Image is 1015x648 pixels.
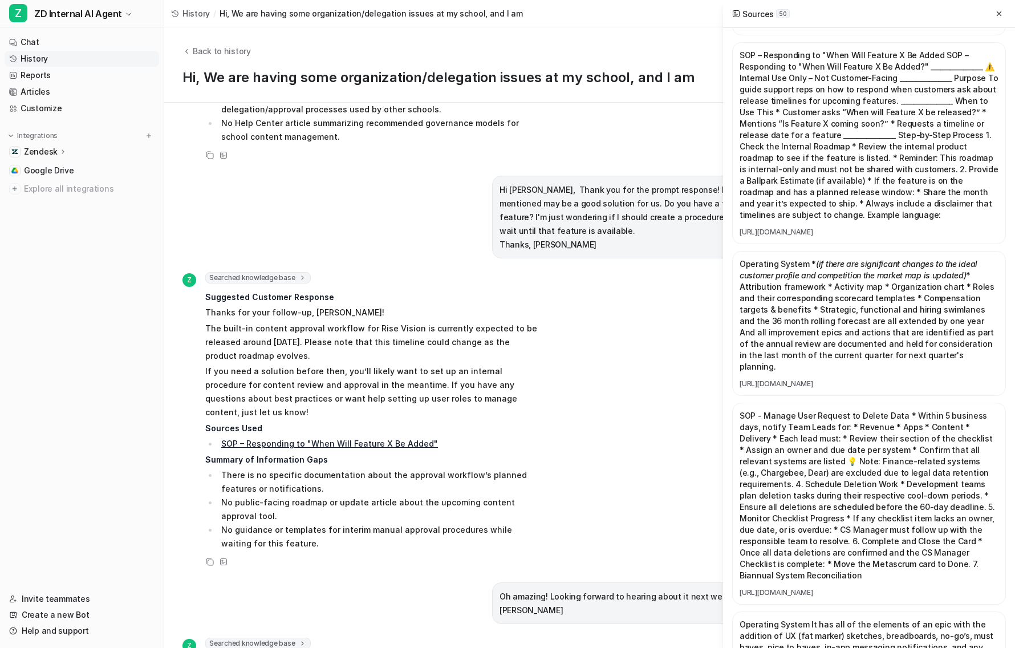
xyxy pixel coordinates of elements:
p: Operating System * * Attribution framework * Activity map * Organization chart * Roles and their ... [740,258,998,372]
p: Zendesk [24,146,58,157]
span: ZD Internal AI Agent [34,6,122,22]
li: No Help Center article summarizing recommended governance models for school content management. [218,116,539,144]
a: Invite teammates [5,591,159,607]
p: If you need a solution before then, you’ll likely want to set up an internal procedure for conten... [205,364,539,419]
a: SOP – Responding to "When Will Feature X Be Added" [221,439,438,448]
span: History [182,7,210,19]
a: Chat [5,34,159,50]
li: There is no specific documentation about the approval workflow’s planned features or notifications. [218,468,539,496]
a: Google DriveGoogle Drive [5,163,159,179]
p: Hi [PERSON_NAME], Thank you for the prompt response! I think the last thing you mentioned may be ... [500,183,818,252]
p: Thanks for your follow-up, [PERSON_NAME]! [205,306,539,319]
p: SOP - Manage User Request to Delete Data * Within 5 business days, notify Team Leads for: * Reven... [740,410,998,581]
li: No public-facing roadmap or update article about the upcoming content approval tool. [218,496,539,523]
span: Z [182,273,196,287]
strong: Summary of Information Gaps [205,455,328,464]
a: [URL][DOMAIN_NAME] [740,379,998,388]
a: Create a new Bot [5,607,159,623]
span: Google Drive [24,165,74,176]
img: explore all integrations [9,183,21,195]
a: Help and support [5,623,159,639]
p: The built-in content approval workflow for Rise Vision is currently expected to be released aroun... [205,322,539,363]
span: Hi, We are having some organization/delegation issues at my school, and I am [220,7,523,19]
a: Articles [5,84,159,100]
strong: Sources Used [205,423,262,433]
p: SOP – Responding to "When Will Feature X Be Added ﻿SOP – Responding to "When Will Feature X Be Ad... [740,50,998,221]
span: Searched knowledge base [205,272,311,283]
span: Z [9,4,27,22]
a: History [171,7,210,19]
img: menu_add.svg [145,132,153,140]
p: Oh amazing! Looking forward to hearing about it next week then! [PERSON_NAME] [500,590,818,617]
span: Back to history [193,45,251,57]
button: Back to history [182,45,251,57]
li: No guidance or templates for interim manual approval procedures while waiting for this feature. [218,523,539,550]
a: Reports [5,67,159,83]
li: No case studies or best practice articles detailing real-world delegation/approval processes used... [218,89,539,116]
a: Customize [5,100,159,116]
span: Explore all integrations [24,180,155,198]
button: Integrations [5,130,61,141]
p: Integrations [17,131,58,140]
span: / [213,7,216,19]
img: Zendesk [11,148,18,155]
a: [URL][DOMAIN_NAME] [740,588,998,597]
a: [URL][DOMAIN_NAME] [740,228,998,237]
h1: Hi, We are having some organization/delegation issues at my school, and I am [182,70,826,86]
em: (if there are significant changes to the ideal customer profile and competition the market map is... [740,259,977,280]
a: Explore all integrations [5,181,159,197]
img: expand menu [7,132,15,140]
a: History [5,51,159,67]
strong: Suggested Customer Response [205,292,334,302]
img: Google Drive [11,167,18,174]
